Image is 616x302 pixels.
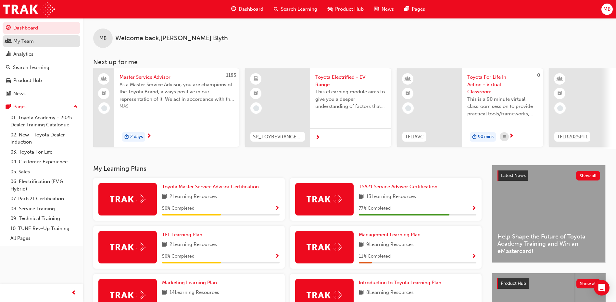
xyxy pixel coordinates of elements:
a: News [3,88,80,100]
span: prev-icon [71,289,76,297]
span: book-icon [359,289,364,297]
span: Management Learning Plan [359,232,421,238]
a: 05. Sales [8,167,80,177]
a: Dashboard [3,22,80,34]
span: calendar-icon [503,133,506,141]
span: 90 mins [478,133,494,141]
span: book-icon [162,289,167,297]
span: guage-icon [6,25,11,31]
button: Show Progress [471,204,476,213]
a: 04. Customer Experience [8,157,80,167]
a: My Team [3,35,80,47]
a: TFL Learning Plan [162,231,205,238]
div: Search Learning [13,64,49,71]
img: Trak [307,242,342,252]
span: Pages [412,6,425,13]
span: pages-icon [6,104,11,110]
img: Trak [3,2,55,17]
span: search-icon [6,65,10,71]
span: SP_TOYBEVRANGE_EL [253,133,302,141]
span: learningRecordVerb_NONE-icon [405,105,411,111]
span: 11 % Completed [359,253,391,260]
span: search-icon [274,5,278,13]
span: Welcome back , [PERSON_NAME] Blyth [115,35,228,42]
span: 14 Learning Resources [170,289,219,297]
span: 2 days [130,133,143,141]
span: MB [603,6,611,13]
a: TSA21 Service Advisor Certification [359,183,440,191]
span: learningResourceType_INSTRUCTOR_LED-icon [406,75,410,83]
h3: Next up for me [83,58,616,66]
span: next-icon [146,134,151,139]
span: news-icon [6,91,11,97]
span: Show Progress [471,254,476,260]
a: 07. Parts21 Certification [8,194,80,204]
div: Pages [13,103,27,110]
span: Toyota Master Service Advisor Certification [162,184,259,190]
h3: My Learning Plans [93,165,482,172]
button: Pages [3,101,80,113]
img: Trak [307,290,342,300]
button: Show Progress [471,252,476,261]
a: Product HubShow all [497,278,600,289]
span: MAS [119,103,234,110]
span: chart-icon [6,52,11,57]
a: Search Learning [3,62,80,74]
a: 02. New - Toyota Dealer Induction [8,130,80,147]
span: learningRecordVerb_NONE-icon [253,105,259,111]
span: Show Progress [275,254,280,260]
span: Search Learning [281,6,317,13]
div: My Team [13,38,34,45]
a: Management Learning Plan [359,231,423,238]
a: pages-iconPages [399,3,430,16]
span: up-icon [73,103,78,111]
a: All Pages [8,233,80,243]
span: book-icon [359,193,364,201]
a: 03. Toyota For Life [8,147,80,157]
span: This is a 90 minute virtual classroom session to provide practical tools/frameworks, behaviours a... [467,96,538,118]
span: Help Shape the Future of Toyota Academy Training and Win an eMastercard! [497,233,600,255]
a: search-iconSearch Learning [269,3,322,16]
a: Introduction to Toyota Learning Plan [359,279,444,286]
span: news-icon [374,5,379,13]
a: 10. TUNE Rev-Up Training [8,224,80,234]
span: 2 Learning Resources [170,241,217,249]
span: 0 [537,72,540,78]
span: learningResourceType_INSTRUCTOR_LED-icon [558,75,562,83]
span: car-icon [6,78,11,84]
span: learningResourceType_ELEARNING-icon [254,75,258,83]
span: MB [99,35,107,42]
a: guage-iconDashboard [226,3,269,16]
span: Latest News [501,173,526,178]
a: 0TFLIAVCToyota For Life In Action - Virtual ClassroomThis is a 90 minute virtual classroom sessio... [397,68,543,147]
span: 2 Learning Resources [170,193,217,201]
span: Master Service Advisor [119,74,234,81]
span: Show Progress [275,206,280,212]
img: Trak [110,194,145,204]
span: 13 Learning Resources [366,193,416,201]
span: Toyota Electrified - EV Range [315,74,386,88]
span: 1185 [226,72,236,78]
div: Analytics [13,51,33,58]
a: 09. Technical Training [8,214,80,224]
span: duration-icon [472,133,477,141]
button: Show Progress [275,252,280,261]
span: Product Hub [335,6,364,13]
button: MB [601,4,613,15]
span: 9 Learning Resources [366,241,414,249]
span: 50 % Completed [162,205,195,212]
div: Product Hub [13,77,42,84]
a: Analytics [3,48,80,60]
span: learningRecordVerb_NONE-icon [557,105,563,111]
span: duration-icon [124,133,129,141]
span: 8 Learning Resources [366,289,414,297]
span: TSA21 Service Advisor Certification [359,184,437,190]
button: DashboardMy TeamAnalyticsSearch LearningProduct HubNews [3,21,80,101]
img: Trak [110,290,145,300]
a: Product Hub [3,75,80,87]
div: Open Intercom Messenger [594,280,610,296]
span: Marketing Learning Plan [162,280,217,285]
span: Toyota For Life In Action - Virtual Classroom [467,74,538,96]
a: SP_TOYBEVRANGE_ELToyota Electrified - EV RangeThis eLearning module aims to give you a deeper und... [245,68,391,147]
